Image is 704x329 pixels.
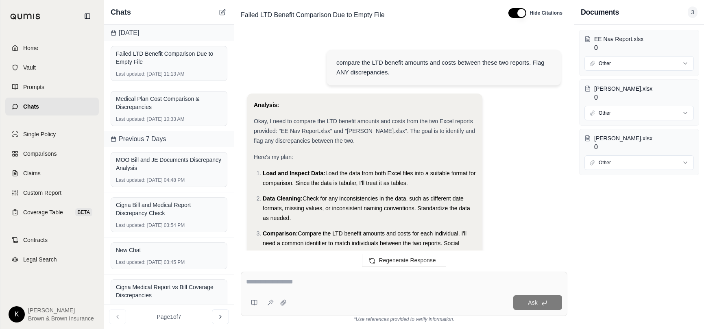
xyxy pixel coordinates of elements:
[263,230,298,237] span: Comparison:
[9,306,25,322] div: K
[5,125,99,143] a: Single Policy
[379,257,436,264] span: Regenerate Response
[23,130,56,138] span: Single Policy
[241,316,567,322] div: *Use references provided to verify information.
[263,230,466,256] span: Compare the LTD benefit amounts and costs for each individual. I'll need a common identifier to m...
[584,35,694,53] button: EE Nav Report.xlsx0
[254,102,279,108] strong: Analysis:
[116,259,146,266] span: Last updated:
[5,98,99,115] a: Chats
[594,35,694,53] div: 0
[584,134,694,152] button: [PERSON_NAME].xlsx0
[28,314,94,322] span: Brown & Brown Insurance
[116,222,222,229] div: [DATE] 03:54 PM
[238,9,499,22] div: Edit Title
[5,164,99,182] a: Claims
[23,236,48,244] span: Contracts
[116,71,146,77] span: Last updated:
[116,71,222,77] div: [DATE] 11:13 AM
[23,63,36,72] span: Vault
[157,313,181,321] span: Page 1 of 7
[23,44,38,52] span: Home
[111,7,131,18] span: Chats
[5,203,99,221] a: Coverage TableBETA
[116,259,222,266] div: [DATE] 03:45 PM
[263,170,325,176] span: Load and Inspect Data:
[116,177,146,183] span: Last updated:
[594,134,694,152] div: 0
[23,189,61,197] span: Custom Report
[116,246,222,254] div: New Chat
[28,306,94,314] span: [PERSON_NAME]
[584,85,694,102] button: [PERSON_NAME].xlsx0
[5,78,99,96] a: Prompts
[23,255,57,264] span: Legal Search
[116,222,146,229] span: Last updated:
[513,295,562,310] button: Ask
[263,170,476,186] span: Load the data from both Excel files into a suitable format for comparison. Since the data is tabu...
[688,7,697,18] span: 3
[116,95,222,111] div: Medical Plan Cost Comparison & Discrepancies
[5,145,99,163] a: Comparisons
[594,85,694,93] p: Lincoln Bill.xlsx
[5,231,99,249] a: Contracts
[10,13,41,20] img: Qumis Logo
[116,156,222,172] div: MOO Bill and JE Documents Discrepancy Analysis
[116,116,222,122] div: [DATE] 10:33 AM
[23,169,41,177] span: Claims
[5,39,99,57] a: Home
[116,283,222,299] div: Cigna Medical Report vs Bill Coverage Discrepancies
[23,83,44,91] span: Prompts
[530,10,562,16] span: Hide Citations
[263,195,470,221] span: Check for any inconsistencies in the data, such as different date formats, missing values, or inc...
[263,195,303,202] span: Data Cleaning:
[23,208,63,216] span: Coverage Table
[116,50,222,66] div: Failed LTD Benefit Comparison Due to Empty File
[5,59,99,76] a: Vault
[75,208,92,216] span: BETA
[116,116,146,122] span: Last updated:
[23,102,39,111] span: Chats
[594,134,694,142] p: Lincoln Bill.xlsx
[594,85,694,102] div: 0
[5,251,99,268] a: Legal Search
[23,150,57,158] span: Comparisons
[336,58,551,77] div: compare the LTD benefit amounts and costs between these two reports. Flag ANY discrepancies.
[218,7,227,17] button: New Chat
[581,7,619,18] h3: Documents
[104,25,234,41] div: [DATE]
[594,35,694,43] p: EE Nav Report.xlsx
[116,177,222,183] div: [DATE] 04:48 PM
[254,154,293,160] span: Here's my plan:
[5,184,99,202] a: Custom Report
[528,299,537,306] span: Ask
[254,118,475,144] span: Okay, I need to compare the LTD benefit amounts and costs from the two Excel reports provided: "E...
[81,10,94,23] button: Collapse sidebar
[238,9,388,22] span: Failed LTD Benefit Comparison Due to Empty File
[116,201,222,217] div: Cigna Bill and Medical Report Discrepancy Check
[104,131,234,147] div: Previous 7 Days
[362,254,446,267] button: Regenerate Response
